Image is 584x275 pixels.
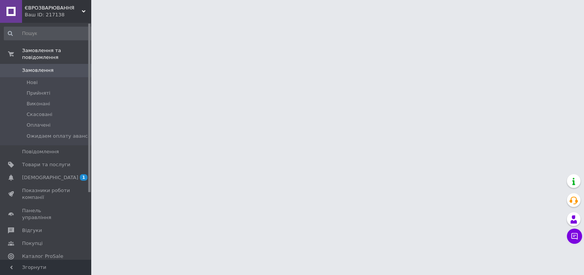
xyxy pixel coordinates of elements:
span: Відгуки [22,227,42,234]
span: Повідомлення [22,148,59,155]
span: Виконані [27,100,50,107]
span: Скасовані [27,111,52,118]
span: Прийняті [27,90,50,97]
span: [DEMOGRAPHIC_DATA] [22,174,78,181]
span: Каталог ProSale [22,253,63,260]
div: Ваш ID: 217138 [25,11,91,18]
span: Ожидаем оплату аванса [27,133,91,140]
span: Замовлення [22,67,54,74]
span: Нові [27,79,38,86]
span: Панель управління [22,207,70,221]
span: ЄВРОЗВАРЮВАННЯ [25,5,82,11]
span: Покупці [22,240,43,247]
span: 1 [80,174,87,181]
span: Товари та послуги [22,161,70,168]
span: Показники роботи компанії [22,187,70,201]
button: Чат з покупцем [567,229,582,244]
span: Оплачені [27,122,51,129]
span: Замовлення та повідомлення [22,47,91,61]
input: Пошук [4,27,94,40]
